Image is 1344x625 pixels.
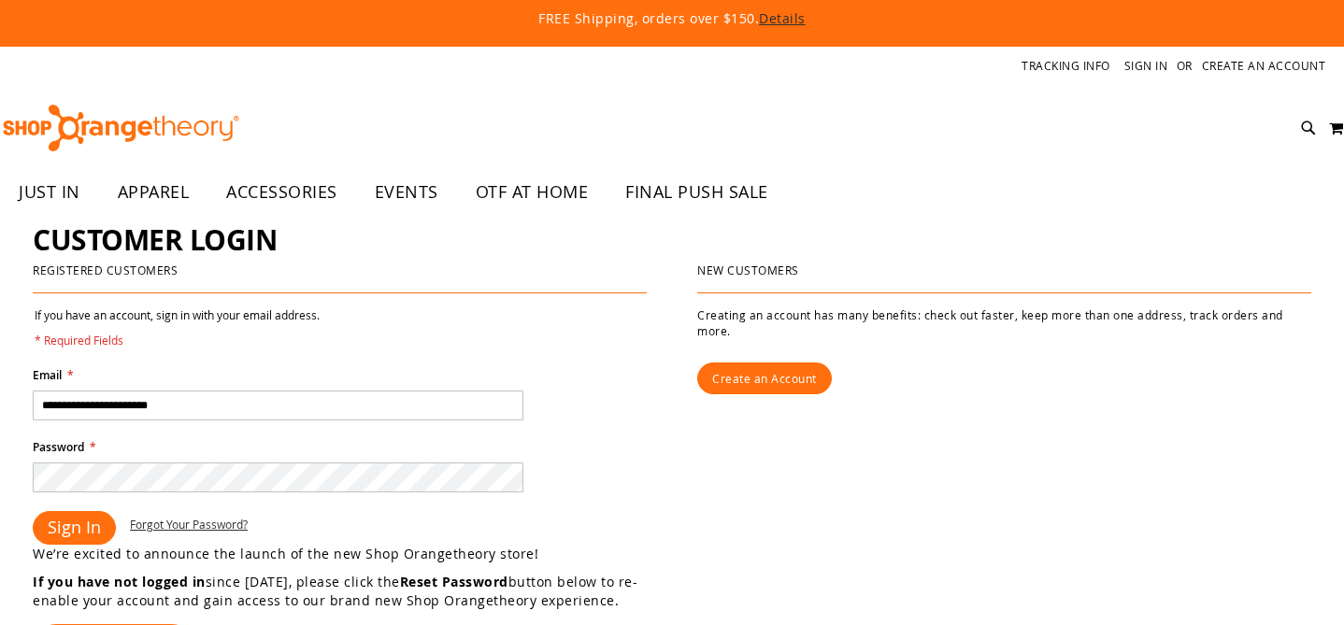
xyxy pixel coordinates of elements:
span: Password [33,439,84,455]
span: Email [33,367,62,383]
p: since [DATE], please click the button below to re-enable your account and gain access to our bran... [33,573,672,610]
span: FINAL PUSH SALE [625,171,768,213]
legend: If you have an account, sign in with your email address. [33,307,322,348]
a: Create an Account [1202,58,1326,74]
strong: Reset Password [400,573,508,590]
p: We’re excited to announce the launch of the new Shop Orangetheory store! [33,545,672,563]
span: Forgot Your Password? [130,517,248,532]
span: Create an Account [712,371,817,386]
span: EVENTS [375,171,438,213]
span: ACCESSORIES [226,171,337,213]
button: Sign In [33,511,116,545]
span: Customer Login [33,220,277,259]
a: FINAL PUSH SALE [607,171,787,214]
strong: If you have not logged in [33,573,206,590]
a: Forgot Your Password? [130,517,248,533]
a: ACCESSORIES [207,171,356,214]
a: Sign In [1124,58,1168,74]
span: Sign In [48,516,101,538]
a: EVENTS [356,171,457,214]
span: * Required Fields [35,333,320,348]
strong: Registered Customers [33,263,178,277]
p: Creating an account has many benefits: check out faster, keep more than one address, track orders... [697,307,1311,339]
a: Details [759,9,806,27]
span: OTF AT HOME [476,171,589,213]
a: Tracking Info [1022,58,1110,74]
span: JUST IN [19,171,80,213]
strong: New Customers [697,263,799,277]
a: APPAREL [99,171,208,214]
span: APPAREL [118,171,190,213]
a: Create an Account [697,362,832,394]
p: FREE Shipping, orders over $150. [111,9,1233,28]
a: OTF AT HOME [457,171,608,214]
